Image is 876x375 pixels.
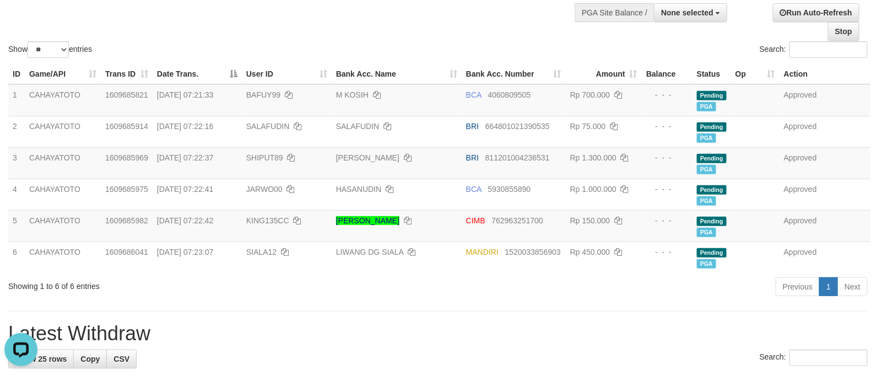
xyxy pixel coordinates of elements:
[570,216,610,225] span: Rp 150.000
[780,242,870,273] td: Approved
[157,216,213,225] span: [DATE] 07:22:42
[246,216,289,225] span: KING135CC
[336,90,369,99] a: M KOSIH
[776,277,820,296] a: Previous
[646,152,688,163] div: - - -
[570,248,610,256] span: Rp 450.000
[332,64,462,84] th: Bank Acc. Name: activate to sort column ascending
[157,122,213,131] span: [DATE] 07:22:16
[106,350,137,368] a: CSV
[462,64,566,84] th: Bank Acc. Number: activate to sort column ascending
[488,90,531,99] span: Copy 4060809505 to clipboard
[697,185,727,195] span: Pending
[697,154,727,163] span: Pending
[780,179,870,210] td: Approved
[157,248,213,256] span: [DATE] 07:23:07
[336,153,399,162] a: [PERSON_NAME]
[790,350,868,366] input: Search:
[466,90,482,99] span: BCA
[80,355,100,363] span: Copy
[466,185,482,194] span: BCA
[492,216,543,225] span: Copy 762963251700 to clipboard
[575,3,654,22] div: PGA Site Balance /
[697,259,716,269] span: PGA
[336,216,399,225] a: [PERSON_NAME]
[570,153,617,162] span: Rp 1.300.000
[646,121,688,132] div: - - -
[336,185,381,194] a: HASANUDIN
[570,122,606,131] span: Rp 75.000
[642,64,693,84] th: Balance
[697,248,727,258] span: Pending
[105,153,148,162] span: 1609685969
[73,350,107,368] a: Copy
[4,4,37,37] button: Open LiveChat chat widget
[697,91,727,100] span: Pending
[570,185,617,194] span: Rp 1.000.000
[101,64,153,84] th: Trans ID: activate to sort column ascending
[819,277,838,296] a: 1
[25,116,101,147] td: CAHAYATOTO
[157,90,213,99] span: [DATE] 07:21:33
[780,84,870,116] td: Approved
[760,350,868,366] label: Search:
[113,355,129,363] span: CSV
[105,216,148,225] span: 1609685982
[8,179,25,210] td: 4
[697,102,716,111] span: Marked by byjanggotawd1
[485,153,550,162] span: Copy 811201004236531 to clipboard
[25,84,101,116] td: CAHAYATOTO
[505,248,561,256] span: Copy 1520033856903 to clipboard
[780,147,870,179] td: Approved
[466,153,479,162] span: BRI
[246,90,280,99] span: BAFUY99
[790,41,868,58] input: Search:
[8,41,92,58] label: Show entries
[773,3,859,22] a: Run Auto-Refresh
[780,116,870,147] td: Approved
[8,323,868,345] h1: Latest Withdraw
[25,179,101,210] td: CAHAYATOTO
[8,84,25,116] td: 1
[8,210,25,242] td: 5
[246,153,283,162] span: SHIPUT89
[731,64,780,84] th: Op: activate to sort column ascending
[780,64,870,84] th: Action
[760,41,868,58] label: Search:
[8,242,25,273] td: 6
[246,122,290,131] span: SALAFUDIN
[697,165,716,174] span: PGA
[105,90,148,99] span: 1609685821
[25,147,101,179] td: CAHAYATOTO
[646,89,688,100] div: - - -
[8,64,25,84] th: ID
[153,64,242,84] th: Date Trans.: activate to sort column descending
[485,122,550,131] span: Copy 664801021390535 to clipboard
[8,276,357,292] div: Showing 1 to 6 of 6 entries
[697,133,716,143] span: Marked by byjanggotawd1
[25,242,101,273] td: CAHAYATOTO
[488,185,531,194] span: Copy 5930855890 to clipboard
[157,185,213,194] span: [DATE] 07:22:41
[157,153,213,162] span: [DATE] 07:22:37
[780,210,870,242] td: Approved
[105,185,148,194] span: 1609685975
[646,184,688,195] div: - - -
[466,248,499,256] span: MANDIRI
[654,3,727,22] button: None selected
[25,64,101,84] th: Game/API: activate to sort column ascending
[246,248,277,256] span: SIALA12
[246,185,283,194] span: JARWO00
[28,41,69,58] select: Showentries
[466,122,479,131] span: BRI
[646,215,688,226] div: - - -
[661,8,713,17] span: None selected
[837,277,868,296] a: Next
[697,228,716,237] span: PGA
[693,64,731,84] th: Status
[336,122,380,131] a: SALAFUDIN
[105,248,148,256] span: 1609686041
[646,247,688,258] div: - - -
[697,217,727,226] span: Pending
[828,22,859,41] a: Stop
